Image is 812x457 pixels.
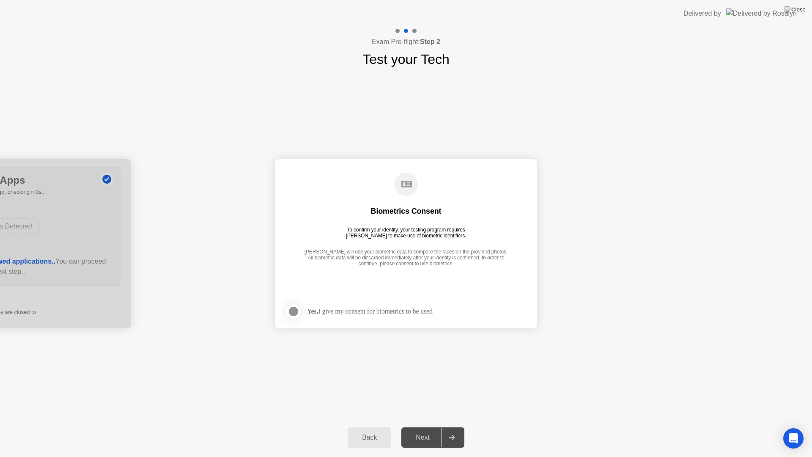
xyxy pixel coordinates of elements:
img: Close [785,6,806,13]
div: Biometrics Consent [371,206,442,216]
h1: Test your Tech [362,49,450,69]
button: Back [348,427,391,448]
div: Delivered by [683,8,721,19]
div: I give my consent for biometrics to be used [307,307,433,315]
button: Next [401,427,464,448]
div: Next [404,434,442,441]
div: Open Intercom Messenger [783,428,804,449]
div: To confirm your identity, your testing program requires [PERSON_NAME] to make use of biometric id... [343,227,470,239]
b: Step 2 [420,38,440,45]
img: Delivered by Rosalyn [726,8,797,18]
h4: Exam Pre-flight: [372,37,440,47]
div: Back [350,434,389,441]
div: [PERSON_NAME] will use your biometric data to compare the faces on the provided photos. All biome... [302,249,510,268]
strong: Yes, [307,308,318,315]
